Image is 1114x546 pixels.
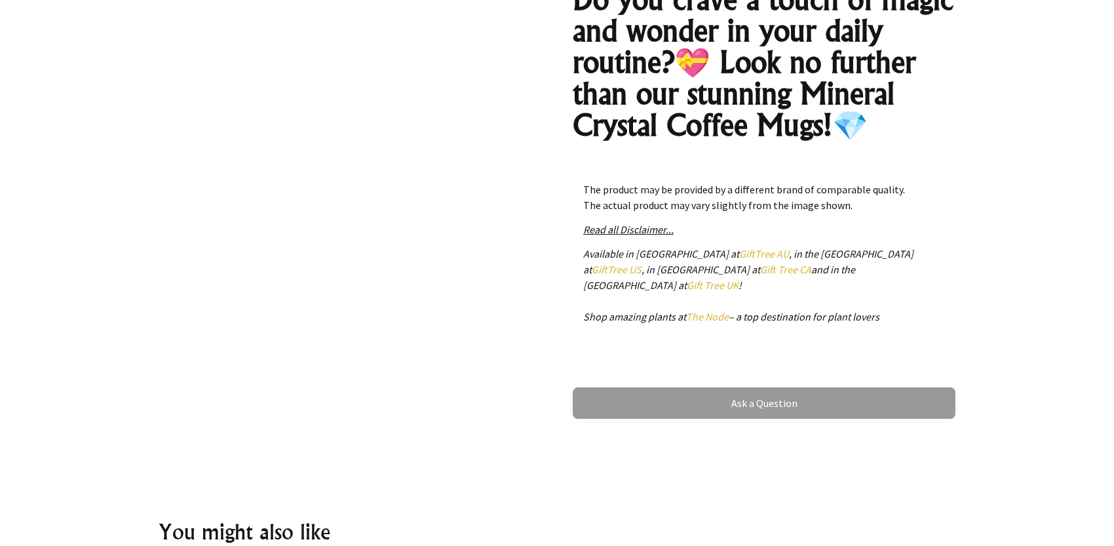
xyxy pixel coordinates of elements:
[739,247,789,260] a: GiftTree AU
[686,310,729,323] a: The Node
[687,279,739,292] a: Gift Tree UK
[573,387,955,419] a: Ask a Question
[592,263,642,276] a: GiftTree US
[583,182,945,213] p: The product may be provided by a different brand of comparable quality. The actual product may va...
[760,263,811,276] a: Gift Tree CA
[583,223,674,236] a: Read all Disclaimer...
[583,247,913,323] em: Available in [GEOGRAPHIC_DATA] at , in the [GEOGRAPHIC_DATA] at , in [GEOGRAPHIC_DATA] at and in ...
